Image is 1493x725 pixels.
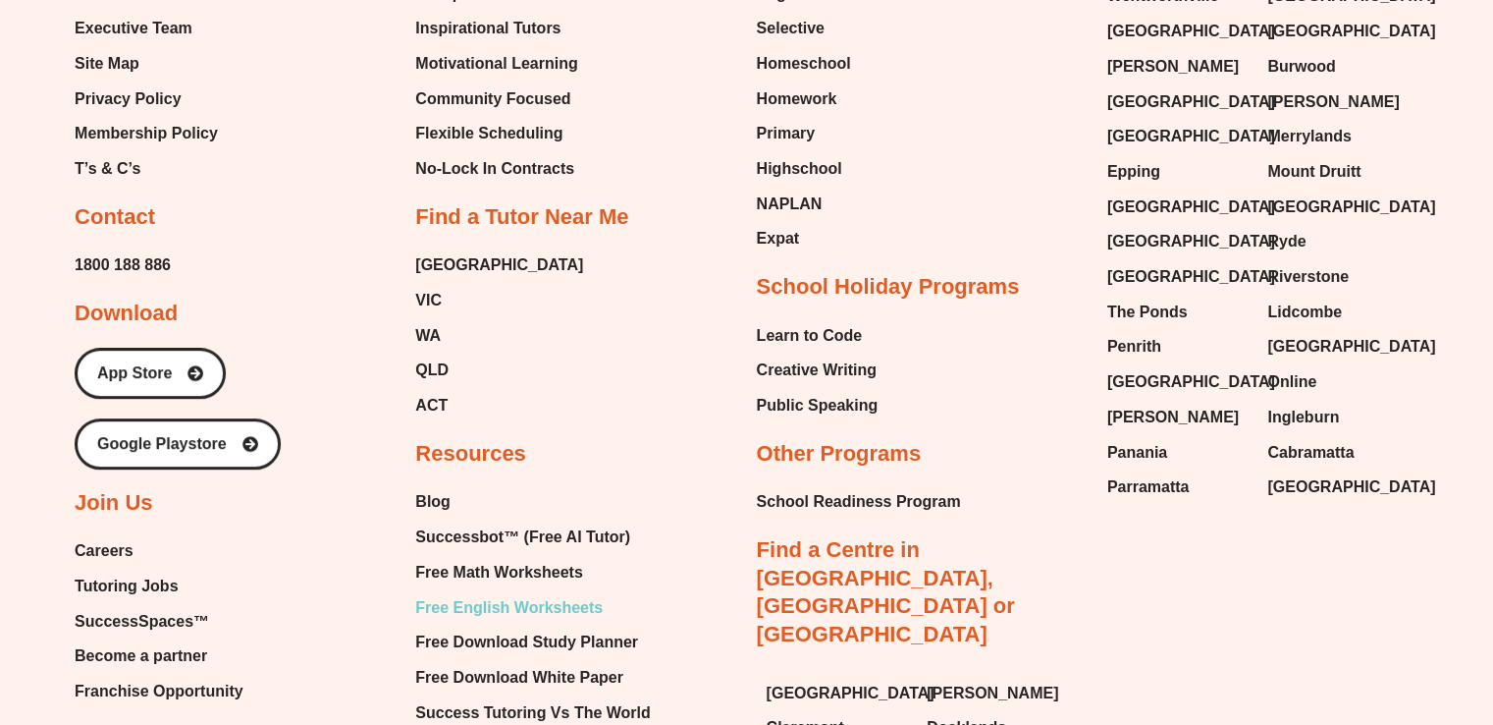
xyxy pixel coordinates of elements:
span: Ingleburn [1267,403,1339,432]
span: No-Lock In Contracts [415,154,574,184]
a: Successbot™ (Free AI Tutor) [415,523,650,552]
span: QLD [415,356,449,385]
span: Homework [757,84,837,114]
span: Google Playstore [97,436,227,452]
span: Community Focused [415,84,570,114]
span: [GEOGRAPHIC_DATA] [1107,17,1275,46]
a: Expat [757,224,851,253]
a: [GEOGRAPHIC_DATA] [1267,193,1409,222]
a: Learn to Code [757,321,879,351]
a: The Ponds [1107,298,1249,327]
span: Successbot™ (Free AI Tutor) [415,523,630,552]
a: [GEOGRAPHIC_DATA] [1107,227,1249,256]
a: Become a partner [75,641,243,671]
span: Epping [1107,157,1160,187]
iframe: Chat Widget [1166,504,1493,725]
h2: Find a Tutor Near Me [415,203,628,232]
span: Tutoring Jobs [75,572,178,601]
span: Free English Worksheets [415,593,603,623]
span: Privacy Policy [75,84,182,114]
span: VIC [415,286,442,315]
h2: Resources [415,440,526,469]
a: Ryde [1267,227,1409,256]
a: [PERSON_NAME] [1267,87,1409,117]
a: Epping [1107,157,1249,187]
span: Free Math Worksheets [415,558,582,587]
span: [GEOGRAPHIC_DATA] [1107,367,1275,397]
h2: Download [75,300,178,328]
a: Careers [75,536,243,566]
span: Executive Team [75,14,192,43]
span: WA [415,321,441,351]
a: [PERSON_NAME] [1107,403,1249,432]
a: Google Playstore [75,418,281,470]
span: Careers [75,536,133,566]
a: ACT [415,391,583,420]
a: Blog [415,487,650,517]
a: Cabramatta [1267,438,1409,468]
span: Inspirational Tutors [415,14,560,43]
span: Cabramatta [1267,438,1354,468]
a: Panania [1107,438,1249,468]
span: Blog [415,487,451,517]
span: Merrylands [1267,122,1351,151]
span: [PERSON_NAME] [927,679,1058,708]
a: Penrith [1107,332,1249,362]
a: Free English Worksheets [415,593,650,623]
a: WA [415,321,583,351]
a: No-Lock In Contracts [415,154,582,184]
h2: Join Us [75,489,152,518]
span: [PERSON_NAME] [1107,52,1239,82]
span: [GEOGRAPHIC_DATA] [1107,122,1275,151]
span: SuccessSpaces™ [75,607,209,637]
a: VIC [415,286,583,315]
a: T’s & C’s [75,154,218,184]
span: Panania [1107,438,1167,468]
span: Ryde [1267,227,1306,256]
a: [GEOGRAPHIC_DATA] [1107,193,1249,222]
a: Tutoring Jobs [75,572,243,601]
span: ACT [415,391,448,420]
a: [GEOGRAPHIC_DATA] [1107,87,1249,117]
span: Creative Writing [757,356,877,385]
a: [PERSON_NAME] [927,679,1068,708]
span: Learn to Code [757,321,863,351]
a: [GEOGRAPHIC_DATA] [1107,367,1249,397]
span: Riverstone [1267,262,1349,292]
span: Site Map [75,49,139,79]
a: Lidcombe [1267,298,1409,327]
a: SuccessSpaces™ [75,607,243,637]
span: Motivational Learning [415,49,577,79]
a: [GEOGRAPHIC_DATA] [415,251,583,280]
h2: Contact [75,203,155,232]
span: Burwood [1267,52,1335,82]
a: Flexible Scheduling [415,119,582,148]
a: Site Map [75,49,218,79]
a: Public Speaking [757,391,879,420]
a: QLD [415,356,583,385]
span: Highschool [757,154,842,184]
a: [GEOGRAPHIC_DATA] [1267,17,1409,46]
a: Free Download White Paper [415,663,650,693]
a: [GEOGRAPHIC_DATA] [1107,122,1249,151]
a: Motivational Learning [415,49,582,79]
span: [GEOGRAPHIC_DATA] [767,679,934,708]
span: NAPLAN [757,190,823,219]
span: Mount Druitt [1267,157,1360,187]
a: Creative Writing [757,356,879,385]
span: Free Download White Paper [415,663,623,693]
a: Executive Team [75,14,218,43]
span: Membership Policy [75,119,218,148]
a: 1800 188 886 [75,251,171,280]
a: School Readiness Program [757,487,961,517]
span: Flexible Scheduling [415,119,562,148]
a: Highschool [757,154,851,184]
span: Free Download Study Planner [415,628,638,657]
span: Penrith [1107,332,1161,362]
a: Riverstone [1267,262,1409,292]
a: NAPLAN [757,190,851,219]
